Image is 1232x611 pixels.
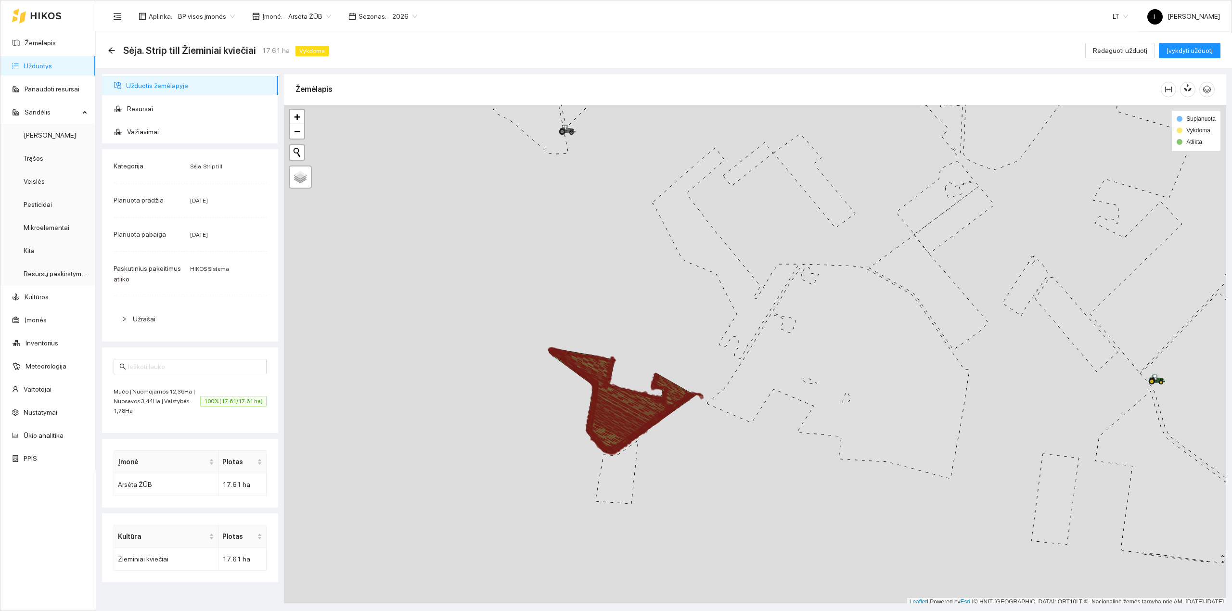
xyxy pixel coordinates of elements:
[25,293,49,301] a: Kultūros
[149,11,172,22] span: Aplinka :
[1167,45,1213,56] span: Įvykdyti užduotį
[24,62,52,70] a: Užduotys
[24,201,52,208] a: Pesticidai
[114,308,267,330] div: Užrašai
[294,125,300,137] span: −
[178,9,235,24] span: BP visos įmonės
[972,598,974,605] span: |
[190,163,222,170] span: Sėja. Strip till
[113,12,122,21] span: menu-fold
[24,247,35,255] a: Kita
[190,231,208,238] span: [DATE]
[910,598,927,605] a: Leaflet
[26,362,66,370] a: Meteorologija
[24,408,57,416] a: Nustatymai
[1147,13,1220,20] span: [PERSON_NAME]
[121,316,127,322] span: right
[26,339,58,347] a: Inventorius
[24,270,89,278] a: Resursų paskirstymas
[127,122,270,141] span: Važiavimai
[1154,9,1157,25] span: L
[123,43,256,58] span: Sėja. Strip till Žieminiai kviečiai
[24,224,69,231] a: Mikroelementai
[294,111,300,123] span: +
[1161,82,1176,97] button: column-width
[114,451,218,473] th: this column's title is Įmonė,this column is sortable
[119,363,126,370] span: search
[1085,43,1155,58] button: Redaguoti užduotį
[25,102,79,122] span: Sandėlis
[139,13,146,20] span: layout
[108,47,115,55] div: Atgal
[108,7,127,26] button: menu-fold
[392,9,417,24] span: 2026
[24,131,76,139] a: [PERSON_NAME]
[114,265,181,283] span: Paskutinius pakeitimus atliko
[1186,139,1202,145] span: Atlikta
[222,531,255,542] span: Plotas
[127,99,270,118] span: Resursai
[114,473,218,496] td: Arsėta ŽŪB
[24,154,43,162] a: Trąšos
[114,525,218,548] th: this column's title is Kultūra,this column is sortable
[290,166,311,188] a: Layers
[1186,127,1210,134] span: Vykdoma
[25,85,79,93] a: Panaudoti resursai
[114,387,200,416] span: Mučo | Nuomojamos 12,36Ha | Nuosavos 3,44Ha | Valstybės 1,78Ha
[262,45,290,56] span: 17.61 ha
[961,598,971,605] a: Esri
[1159,43,1220,58] button: Įvykdyti užduotį
[218,548,267,571] td: 17.61 ha
[290,124,304,139] a: Zoom out
[1186,115,1216,122] span: Suplanuota
[190,197,208,204] span: [DATE]
[359,11,386,22] span: Sezonas :
[907,598,1226,606] div: | Powered by © HNIT-[GEOGRAPHIC_DATA]; ORT10LT ©, Nacionalinė žemės tarnyba prie AM, [DATE]-[DATE]
[288,9,331,24] span: Arsėta ŽŪB
[25,316,47,324] a: Įmonės
[118,457,207,467] span: Įmonė
[25,39,56,47] a: Žemėlapis
[252,13,260,20] span: shop
[190,266,229,272] span: HIKOS Sistema
[218,451,267,473] th: this column's title is Plotas,this column is sortable
[24,178,45,185] a: Veislės
[200,396,267,407] span: 100% (17.61/17.61 ha)
[114,196,164,204] span: Planuota pradžia
[290,110,304,124] a: Zoom in
[118,531,207,542] span: Kultūra
[108,47,115,54] span: arrow-left
[1113,9,1128,24] span: LT
[290,145,304,160] button: Initiate a new search
[114,230,166,238] span: Planuota pabaiga
[114,548,218,571] td: Žieminiai kviečiai
[24,432,64,439] a: Ūkio analitika
[1085,47,1155,54] a: Redaguoti užduotį
[128,361,261,372] input: Ieškoti lauko
[218,473,267,496] td: 17.61 ha
[218,525,267,548] th: this column's title is Plotas,this column is sortable
[1161,86,1176,93] span: column-width
[114,162,143,170] span: Kategorija
[295,46,329,56] span: Vykdoma
[24,455,37,462] a: PPIS
[262,11,282,22] span: Įmonė :
[1093,45,1147,56] span: Redaguoti užduotį
[126,76,270,95] span: Užduotis žemėlapyje
[295,76,1161,103] div: Žemėlapis
[133,315,155,323] span: Užrašai
[222,457,255,467] span: Plotas
[24,385,51,393] a: Vartotojai
[348,13,356,20] span: calendar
